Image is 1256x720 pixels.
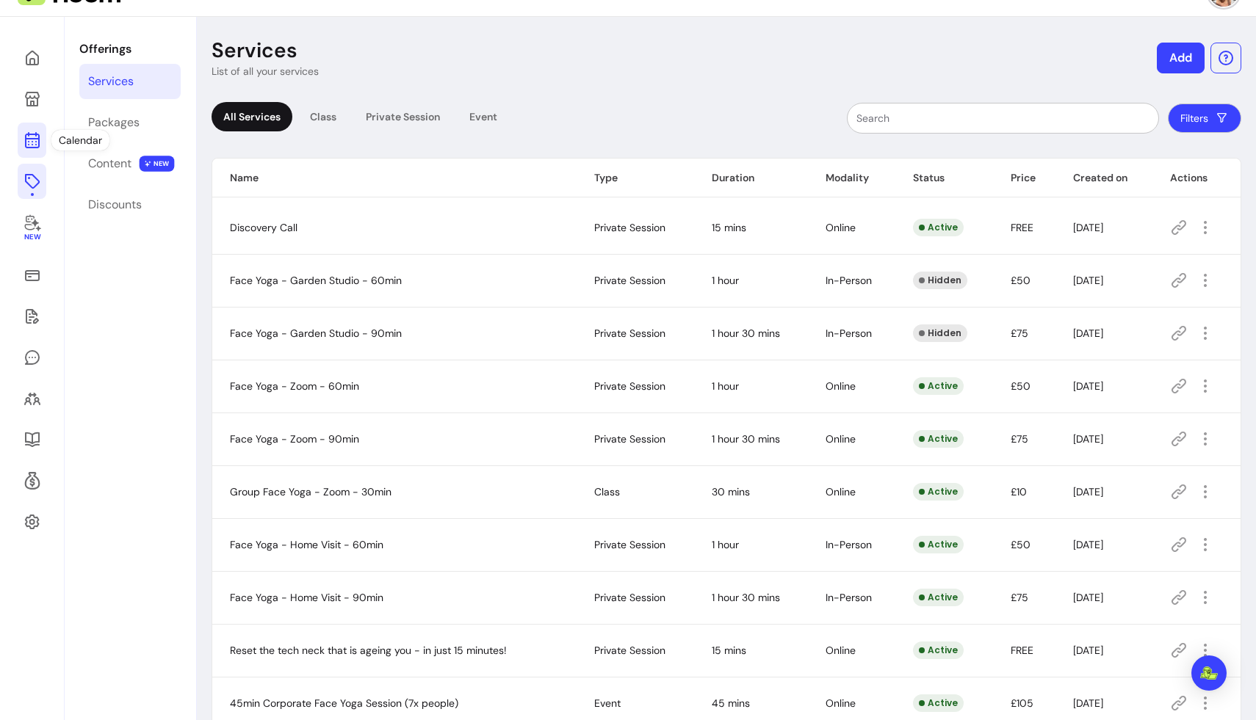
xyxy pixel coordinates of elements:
[18,299,46,334] a: Waivers
[712,644,746,657] span: 15 mins
[594,221,665,234] span: Private Session
[594,644,665,657] span: Private Session
[140,156,175,172] span: NEW
[1073,644,1103,657] span: [DATE]
[913,377,964,395] div: Active
[79,187,181,222] a: Discounts
[826,432,856,446] span: Online
[913,483,964,501] div: Active
[298,102,348,131] div: Class
[694,159,808,197] th: Duration
[826,221,856,234] span: Online
[826,485,856,498] span: Online
[212,37,297,64] p: Services
[712,538,739,551] span: 1 hour
[1011,538,1031,551] span: £50
[594,274,665,287] span: Private Session
[18,504,46,539] a: Settings
[712,485,750,498] span: 30 mins
[577,159,694,197] th: Type
[826,538,872,551] span: In-Person
[808,159,895,197] th: Modality
[230,591,383,604] span: Face Yoga - Home Visit - 90min
[993,159,1055,197] th: Price
[230,644,507,657] span: Reset the tech neck that is ageing you - in just 15 minutes!
[18,258,46,293] a: Sales
[712,221,746,234] span: 15 mins
[18,81,46,117] a: My Page
[51,130,109,150] div: Calendar
[88,155,131,172] div: Content
[594,327,665,340] span: Private Session
[913,536,964,553] div: Active
[1168,103,1241,133] button: Filters
[212,64,319,79] p: List of all your services
[230,432,359,446] span: Face Yoga - Zoom - 90min
[712,274,739,287] span: 1 hour
[594,538,665,551] span: Private Session
[1073,485,1103,498] span: [DATE]
[1073,327,1103,340] span: [DATE]
[18,340,46,375] a: My Messages
[895,159,993,197] th: Status
[1011,697,1033,710] span: £105
[826,644,856,657] span: Online
[79,64,181,99] a: Services
[856,111,1149,126] input: Search
[1157,43,1205,73] button: Add
[826,274,872,287] span: In-Person
[1073,274,1103,287] span: [DATE]
[230,379,359,393] span: Face Yoga - Zoom - 60min
[1011,432,1028,446] span: £75
[913,430,964,448] div: Active
[230,274,402,287] span: Face Yoga - Garden Studio - 60min
[594,485,620,498] span: Class
[18,205,46,252] a: New
[18,422,46,457] a: Resources
[18,40,46,76] a: Home
[230,538,383,551] span: Face Yoga - Home Visit - 60min
[826,697,856,710] span: Online
[230,485,391,498] span: Group Face Yoga - Zoom - 30min
[1073,538,1103,551] span: [DATE]
[1011,327,1028,340] span: £75
[1073,591,1103,604] span: [DATE]
[230,221,297,234] span: Discovery Call
[88,196,142,214] div: Discounts
[1073,379,1103,393] span: [DATE]
[79,146,181,181] a: Content NEW
[88,73,134,90] div: Services
[1011,274,1031,287] span: £50
[1152,159,1241,197] th: Actions
[594,432,665,446] span: Private Session
[913,694,964,712] div: Active
[18,381,46,416] a: Clients
[826,379,856,393] span: Online
[1073,432,1103,446] span: [DATE]
[1073,697,1103,710] span: [DATE]
[913,324,967,342] div: Hidden
[18,123,46,158] a: Calendar
[79,40,181,58] p: Offerings
[1011,379,1031,393] span: £50
[594,591,665,604] span: Private Session
[88,114,140,131] div: Packages
[913,589,964,606] div: Active
[18,463,46,498] a: Refer & Earn
[712,432,780,446] span: 1 hour 30 mins
[1191,655,1227,691] div: Open Intercom Messenger
[712,327,780,340] span: 1 hour 30 mins
[230,697,458,710] span: 45min Corporate Face Yoga Session (7x people)
[913,272,967,289] div: Hidden
[212,102,292,131] div: All Services
[458,102,509,131] div: Event
[594,697,621,710] span: Event
[826,327,872,340] span: In-Person
[230,327,402,340] span: Face Yoga - Garden Studio - 90min
[79,105,181,140] a: Packages
[24,233,40,242] span: New
[826,591,872,604] span: In-Person
[1011,644,1033,657] span: FREE
[712,591,780,604] span: 1 hour 30 mins
[1011,591,1028,604] span: £75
